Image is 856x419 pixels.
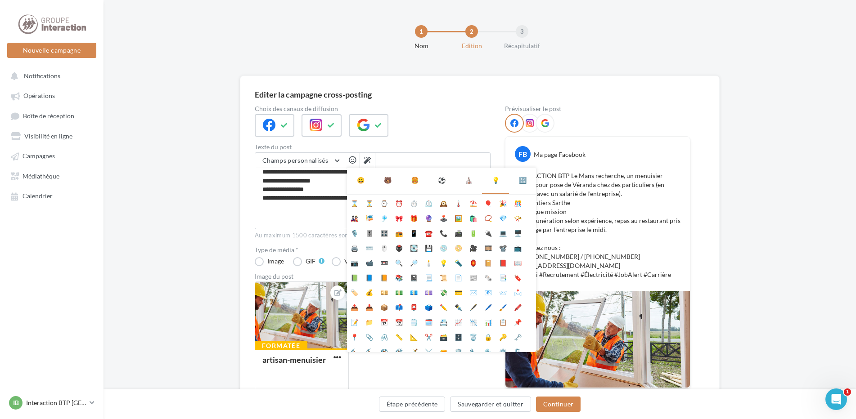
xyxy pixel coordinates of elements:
[406,239,421,254] li: 💽
[13,398,19,407] span: IB
[450,397,531,412] button: Sauvegarder et quitter
[466,313,481,328] li: 📉
[510,269,525,284] li: 🔖
[26,398,86,407] p: Interaction BTP [GEOGRAPHIC_DATA]
[496,224,510,239] li: 💻
[5,67,95,84] button: Notifications
[421,343,436,358] li: ⚔️
[466,195,481,209] li: ⛱️
[510,195,525,209] li: 🎊
[481,299,496,313] li: 🖊️
[825,388,847,410] iframe: Intercom live chat
[451,269,466,284] li: 📄
[23,92,55,100] span: Opérations
[466,239,481,254] li: 🎥
[436,209,451,224] li: 🕹️
[362,254,377,269] li: 📹
[347,239,362,254] li: 🖨️
[466,224,481,239] li: 🔋
[421,195,436,209] li: ⏲️
[5,107,98,124] a: Boîte de réception
[496,209,510,224] li: 💎
[5,187,98,204] a: Calendrier
[392,239,406,254] li: 🖲️
[362,313,377,328] li: 📁
[377,328,392,343] li: 🖇️
[406,195,421,209] li: ⏱️
[392,41,450,50] div: Nom
[392,254,406,269] li: 🔍
[262,156,328,164] span: Champs personnalisés
[255,219,491,229] label: 453/1500
[347,195,362,209] li: ⌛
[443,41,500,50] div: Edition
[392,284,406,299] li: 💵
[347,224,362,239] li: 🎙️
[379,397,446,412] button: Étape précédente
[392,299,406,313] li: 📫
[362,343,377,358] li: ⛏️
[377,284,392,299] li: 💴
[496,343,510,358] li: ⚙️
[451,224,466,239] li: 📠
[5,168,98,184] a: Médiathèque
[505,106,690,112] div: Prévisualiser le post
[496,284,510,299] li: 📨
[481,224,496,239] li: 🔌
[23,192,53,200] span: Calendrier
[347,284,362,299] li: 🏷️
[451,195,466,209] li: 🌡️
[384,175,392,186] div: 🐻
[436,269,451,284] li: 📜
[362,239,377,254] li: ⌨️
[510,239,525,254] li: 📺
[466,299,481,313] li: 🖋️
[438,175,446,186] div: ⚽
[362,195,377,209] li: ⏳
[481,328,496,343] li: 🔒
[496,239,510,254] li: 📽️
[421,224,436,239] li: ☎️
[347,299,362,313] li: 📤
[406,284,421,299] li: 💶
[377,299,392,313] li: 📦
[436,239,451,254] li: 💿
[362,224,377,239] li: 🎚️
[451,313,466,328] li: 📈
[844,388,851,396] span: 1
[466,269,481,284] li: 📰
[436,299,451,313] li: ✏️
[5,87,98,103] a: Opérations
[421,209,436,224] li: 🔮
[392,313,406,328] li: 📆
[516,25,528,38] div: 3
[451,343,466,358] li: 🛡️
[496,328,510,343] li: 🔑
[347,343,362,358] li: 🔨
[492,175,500,186] div: 💡
[536,397,581,412] button: Continuer
[466,328,481,343] li: 🗑️
[451,254,466,269] li: 🔦
[306,258,315,264] div: GIF
[505,388,690,400] div: La prévisualisation est non-contractuelle
[392,343,406,358] li: 🛠️
[255,247,491,253] label: Type de média *
[481,269,496,284] li: 🗞️
[406,343,421,358] li: 🗡️
[421,313,436,328] li: 🗓️
[392,224,406,239] li: 📻
[481,239,496,254] li: 🎞️
[510,313,525,328] li: 📌
[344,258,361,264] div: Vidéo
[510,254,525,269] li: 📖
[7,394,96,411] a: IB Interaction BTP [GEOGRAPHIC_DATA]
[392,328,406,343] li: 📏
[421,299,436,313] li: 🗳️
[496,269,510,284] li: 📑
[347,313,362,328] li: 📝
[406,328,421,343] li: 📐
[411,175,419,186] div: 🍔
[362,299,377,313] li: 📥
[377,209,392,224] li: 🎐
